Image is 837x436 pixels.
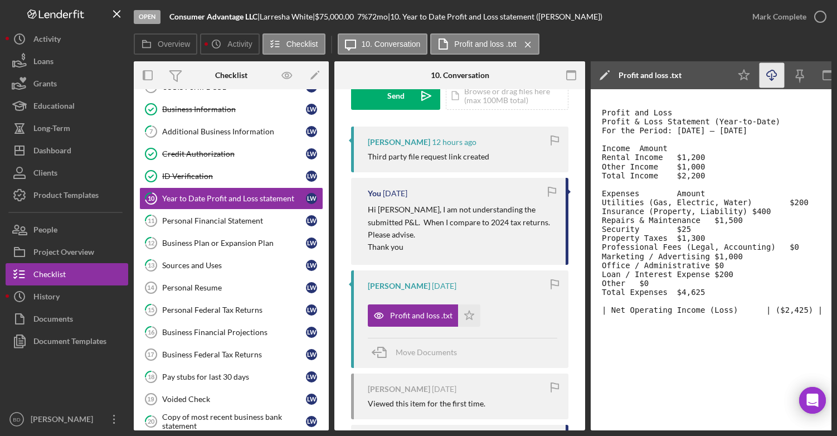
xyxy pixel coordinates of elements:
[6,219,128,241] button: People
[33,241,94,266] div: Project Overview
[351,82,440,110] button: Send
[215,71,247,80] div: Checklist
[149,83,153,90] tspan: 5
[158,40,190,49] label: Overview
[162,372,306,381] div: Pay stubs for last 30 days
[33,263,66,288] div: Checklist
[432,385,456,394] time: 2025-08-06 14:33
[162,105,306,114] div: Business Information
[147,351,154,358] tspan: 17
[306,148,317,159] div: L W
[33,72,57,98] div: Grants
[139,343,323,366] a: 17Business Federal Tax ReturnsLW
[33,184,99,209] div: Product Templates
[306,304,317,316] div: L W
[139,277,323,299] a: 14Personal ResumeLW
[306,282,317,293] div: L W
[619,71,682,80] div: Profit and loss .txt
[162,216,306,225] div: Personal Financial Statement
[162,127,306,136] div: Additional Business Information
[148,306,154,313] tspan: 15
[262,33,325,55] button: Checklist
[139,321,323,343] a: 16Business Financial ProjectionsLW
[306,238,317,249] div: L W
[148,217,154,224] tspan: 11
[315,12,357,21] div: $75,000.00
[33,95,75,120] div: Educational
[33,50,53,75] div: Loans
[306,104,317,115] div: L W
[306,394,317,405] div: L W
[139,232,323,254] a: 12Business Plan or Expansion PlanLW
[741,6,831,28] button: Mark Complete
[200,33,259,55] button: Activity
[33,285,60,311] div: History
[139,410,323,433] a: 20Copy of most recent business bank statementLW
[6,184,128,206] a: Product Templates
[6,241,128,263] button: Project Overview
[6,162,128,184] button: Clients
[368,338,468,366] button: Move Documents
[13,416,20,423] text: BD
[33,117,70,142] div: Long-Term
[454,40,516,49] label: Profit and loss .txt
[6,117,128,139] a: Long-Term
[6,285,128,308] button: History
[162,350,306,359] div: Business Federal Tax Returns
[148,261,154,269] tspan: 13
[139,143,323,165] a: Credit AuthorizationLW
[6,72,128,95] button: Grants
[134,33,197,55] button: Overview
[162,413,306,430] div: Copy of most recent business bank statement
[388,12,602,21] div: | 10. Year to Date Profit and Loss statement ([PERSON_NAME])
[306,126,317,137] div: L W
[148,418,155,425] tspan: 20
[162,328,306,337] div: Business Financial Projections
[368,138,430,147] div: [PERSON_NAME]
[6,408,128,430] button: BD[PERSON_NAME]
[139,98,323,120] a: Business InformationLW
[432,282,456,290] time: 2025-08-06 14:46
[148,195,155,202] tspan: 10
[431,71,489,80] div: 10. Conversation
[139,254,323,277] a: 13Sources and UsesLW
[368,241,554,253] p: Thank you
[368,12,388,21] div: 72 mo
[33,330,106,355] div: Document Templates
[306,193,317,204] div: L W
[169,12,257,21] b: Consumer Advantage LLC
[134,10,160,24] div: Open
[148,239,154,246] tspan: 12
[357,12,368,21] div: 7 %
[139,388,323,410] a: 19Voided CheckLW
[169,12,260,21] div: |
[6,95,128,117] a: Educational
[139,165,323,187] a: ID VerificationLW
[162,172,306,181] div: ID Verification
[306,349,317,360] div: L W
[162,395,306,404] div: Voided Check
[368,304,480,327] button: Profit and loss .txt
[390,311,452,320] div: Profit and loss .txt
[6,263,128,285] a: Checklist
[6,139,128,162] button: Dashboard
[368,204,554,241] p: Hi [PERSON_NAME], I am not understanding the submitted P&L. When I compare to 2024 tax returns. P...
[139,120,323,143] a: 7Additional Business InformationLW
[432,138,476,147] time: 2025-09-02 02:15
[6,308,128,330] button: Documents
[752,6,806,28] div: Mark Complete
[33,219,57,244] div: People
[33,162,57,187] div: Clients
[430,33,539,55] button: Profit and loss .txt
[147,284,154,291] tspan: 14
[162,306,306,314] div: Personal Federal Tax Returns
[306,215,317,226] div: L W
[383,189,407,198] time: 2025-08-18 16:03
[306,416,317,427] div: L W
[139,210,323,232] a: 11Personal Financial StatementLW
